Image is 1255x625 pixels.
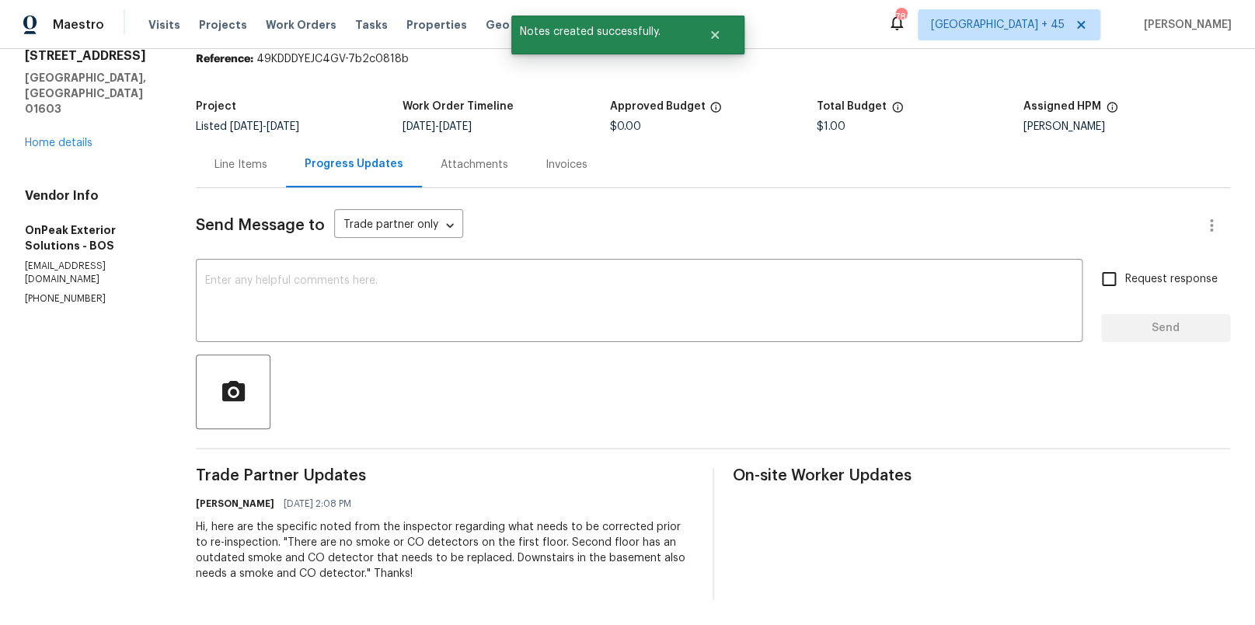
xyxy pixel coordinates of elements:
span: The hpm assigned to this work order. [1106,101,1118,121]
span: [DATE] 2:08 PM [284,496,351,512]
a: Home details [25,138,92,148]
span: Visits [148,17,180,33]
h5: Total Budget [817,101,887,112]
span: Request response [1125,271,1218,288]
span: Work Orders [266,17,336,33]
div: Invoices [546,157,587,173]
h5: Work Order Timeline [403,101,514,112]
b: Reference: [196,54,253,65]
h5: Assigned HPM [1023,101,1101,112]
button: Close [689,19,741,51]
span: The total cost of line items that have been proposed by Opendoor. This sum includes line items th... [891,101,904,121]
div: Attachments [441,157,508,173]
span: $1.00 [817,121,845,132]
span: [PERSON_NAME] [1138,17,1232,33]
span: Geo Assignments [486,17,587,33]
span: - [230,121,299,132]
div: Hi, here are the specific noted from the inspector regarding what needs to be corrected prior to ... [196,519,693,581]
div: [PERSON_NAME] [1023,121,1230,132]
div: Trade partner only [334,213,463,239]
h5: [GEOGRAPHIC_DATA], [GEOGRAPHIC_DATA] 01603 [25,70,159,117]
span: Trade Partner Updates [196,468,693,484]
span: [DATE] [403,121,435,132]
span: $0.00 [609,121,640,132]
span: Tasks [355,19,388,30]
span: [GEOGRAPHIC_DATA] + 45 [931,17,1065,33]
div: 49KDDDYEJC4GV-7b2c0818b [196,51,1230,67]
h5: Project [196,101,236,112]
span: Listed [196,121,299,132]
div: 786 [895,9,906,25]
span: The total cost of line items that have been approved by both Opendoor and the Trade Partner. This... [709,101,722,121]
span: - [403,121,472,132]
p: [EMAIL_ADDRESS][DOMAIN_NAME] [25,260,159,286]
span: [DATE] [267,121,299,132]
span: Maestro [53,17,104,33]
h2: [STREET_ADDRESS] [25,48,159,64]
span: Send Message to [196,218,325,233]
h6: [PERSON_NAME] [196,496,274,512]
h4: Vendor Info [25,188,159,204]
span: Properties [406,17,467,33]
div: Line Items [214,157,267,173]
h5: OnPeak Exterior Solutions - BOS [25,222,159,253]
span: [DATE] [230,121,263,132]
h5: Approved Budget [609,101,705,112]
p: [PHONE_NUMBER] [25,292,159,306]
span: [DATE] [439,121,472,132]
div: Progress Updates [305,156,403,172]
span: Notes created successfully. [511,16,689,48]
span: On-site Worker Updates [733,468,1230,484]
span: Projects [199,17,247,33]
